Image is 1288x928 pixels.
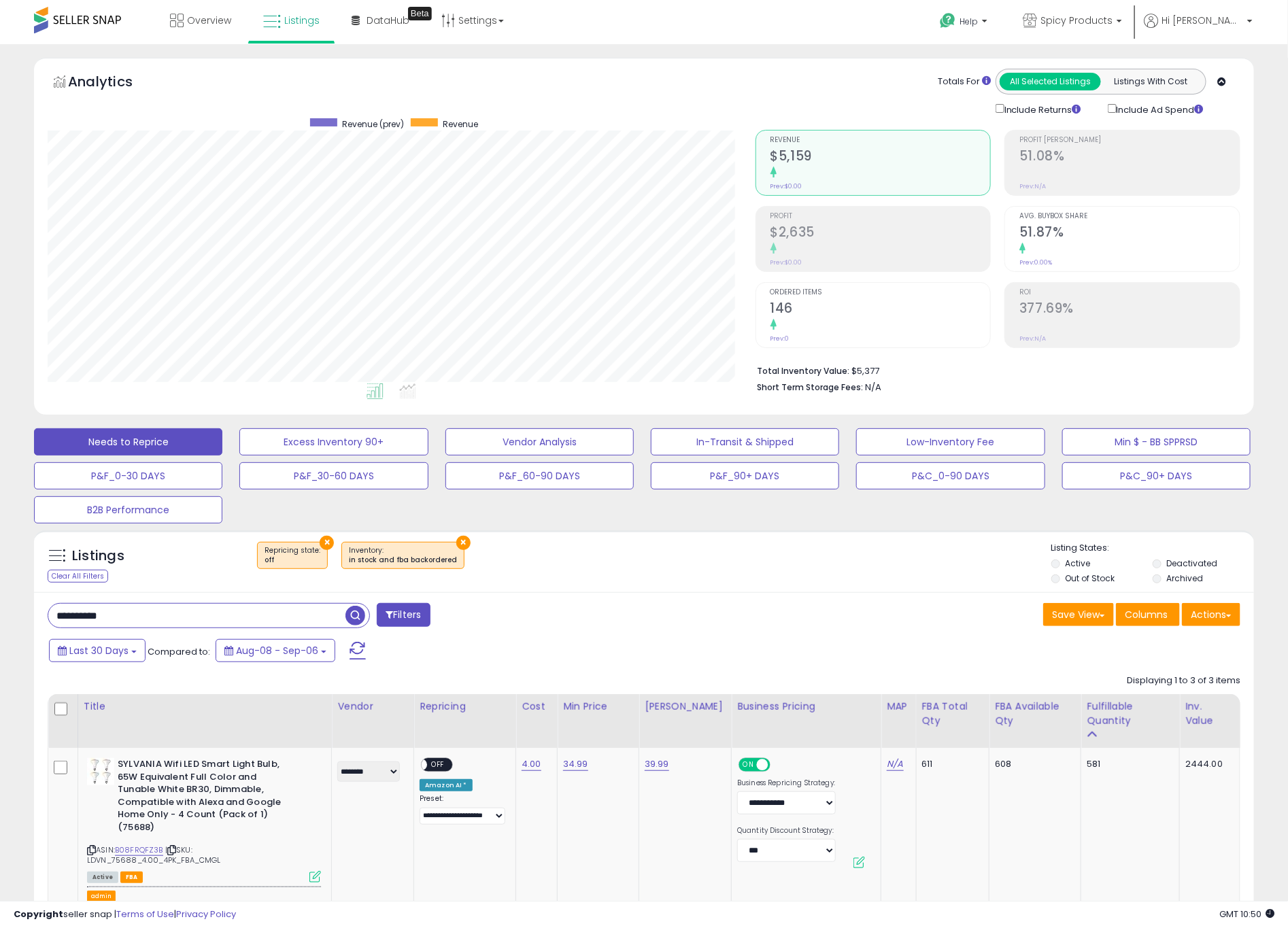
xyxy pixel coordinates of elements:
button: × [456,536,471,550]
span: ON [740,759,757,771]
div: off [265,555,320,565]
h2: $2,635 [770,224,991,243]
a: 39.99 [645,757,669,771]
div: Include Returns [985,101,1098,116]
button: Needs to Reprice [34,428,222,456]
div: Fulfillable Quantity [1087,700,1174,728]
a: Hi [PERSON_NAME] [1144,14,1253,44]
a: 4.00 [522,757,541,771]
div: 611 [922,758,979,770]
div: Preset: [420,794,505,824]
a: N/A [887,757,903,771]
button: P&F_30-60 DAYS [239,462,428,489]
a: 34.99 [563,757,588,771]
div: Business Pricing [737,700,875,714]
button: Last 30 Days [49,639,146,662]
h2: 51.08% [1019,148,1240,167]
span: Spicy Products [1040,14,1113,27]
small: Prev: N/A [1019,334,1046,343]
button: In-Transit & Shipped [651,428,839,456]
button: P&C_0-90 DAYS [856,462,1045,489]
span: All listings currently available for purchase on Amazon [87,872,118,883]
h5: Listings [72,547,124,566]
b: Short Term Storage Fees: [758,381,864,393]
span: Aug-08 - Sep-06 [236,644,318,657]
label: Business Repricing Strategy: [737,778,836,788]
span: Overview [187,14,231,27]
button: admin [87,891,116,902]
label: Out of Stock [1065,572,1115,584]
small: Prev: $0.00 [770,182,802,190]
a: Help [929,2,1001,44]
h2: $5,159 [770,148,991,167]
span: Ordered Items [770,289,991,296]
button: Save View [1043,603,1114,626]
div: MAP [887,700,910,714]
button: Columns [1116,603,1180,626]
span: 2025-10-7 10:50 GMT [1219,908,1274,921]
button: Vendor Analysis [445,428,634,456]
small: Prev: 0 [770,334,790,343]
div: 2444.00 [1185,758,1230,770]
b: Total Inventory Value: [758,365,850,377]
span: | SKU: LDVN_75688_4.00_4PK_FBA_CMGL [87,844,221,865]
div: Include Ad Spend [1098,101,1225,116]
span: Revenue [443,118,478,130]
div: 608 [995,758,1070,770]
div: FBA Total Qty [922,700,984,728]
small: Prev: 0.00% [1019,258,1052,267]
h2: 146 [770,300,991,319]
div: 581 [1087,758,1169,770]
button: P&C_90+ DAYS [1062,462,1251,489]
span: OFF [768,759,790,771]
p: Listing States: [1051,542,1254,555]
span: Help [960,16,978,27]
button: P&F_0-30 DAYS [34,462,222,489]
button: Excess Inventory 90+ [239,428,428,456]
div: Displaying 1 to 3 of 3 items [1127,674,1240,687]
label: Deactivated [1166,557,1217,569]
button: P&F_90+ DAYS [651,462,839,489]
div: Tooltip anchor [408,7,432,20]
span: Hi [PERSON_NAME] [1162,14,1243,27]
h5: Analytics [68,72,159,94]
strong: Copyright [14,908,63,921]
li: $5,377 [758,362,1230,378]
span: Compared to: [148,645,210,658]
span: ROI [1019,289,1240,296]
div: [PERSON_NAME] [645,700,726,714]
div: Inv. value [1185,700,1234,728]
label: Archived [1166,572,1203,584]
span: DataHub [367,14,409,27]
div: Amazon AI * [420,779,473,791]
button: Aug-08 - Sep-06 [216,639,335,662]
button: Min $ - BB SPPRSD [1062,428,1251,456]
a: Privacy Policy [176,908,236,921]
img: 31xtzNxQWpL._SL40_.jpg [87,758,114,785]
div: Title [84,700,326,714]
span: Inventory : [349,545,457,566]
div: FBA Available Qty [995,700,1075,728]
label: Quantity Discount Strategy: [737,826,836,836]
button: Low-Inventory Fee [856,428,1045,456]
span: Profit [PERSON_NAME] [1019,137,1240,144]
button: Listings With Cost [1100,73,1202,90]
span: Profit [770,213,991,220]
div: Cost [522,700,552,714]
div: ASIN: [87,758,321,881]
a: Terms of Use [116,908,174,921]
button: Actions [1182,603,1240,626]
button: B2B Performance [34,496,222,523]
a: B08FRQFZ3B [115,844,163,856]
span: Avg. Buybox Share [1019,213,1240,220]
span: FBA [120,872,143,883]
label: Active [1065,557,1090,569]
button: All Selected Listings [1000,73,1101,90]
div: Clear All Filters [48,570,108,583]
span: N/A [866,381,882,394]
div: seller snap | | [14,908,236,921]
div: Repricing [420,700,510,714]
small: Prev: $0.00 [770,258,802,267]
span: Revenue [770,137,991,144]
h2: 377.69% [1019,300,1240,319]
